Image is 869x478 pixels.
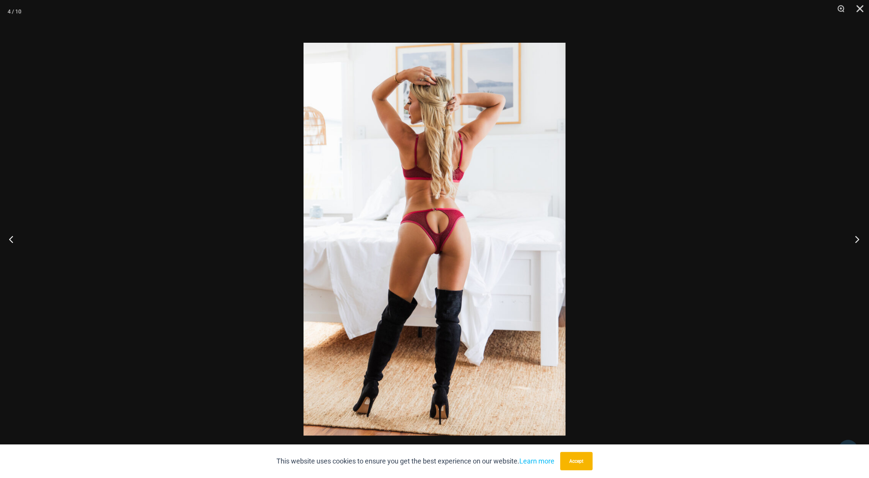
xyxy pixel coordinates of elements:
[276,455,554,467] p: This website uses cookies to ensure you get the best experience on our website.
[840,220,869,258] button: Next
[560,452,593,470] button: Accept
[8,6,21,17] div: 4 / 10
[519,457,554,465] a: Learn more
[304,43,565,436] img: Guilty Pleasures Red 1045 Bra 6045 Thong 08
